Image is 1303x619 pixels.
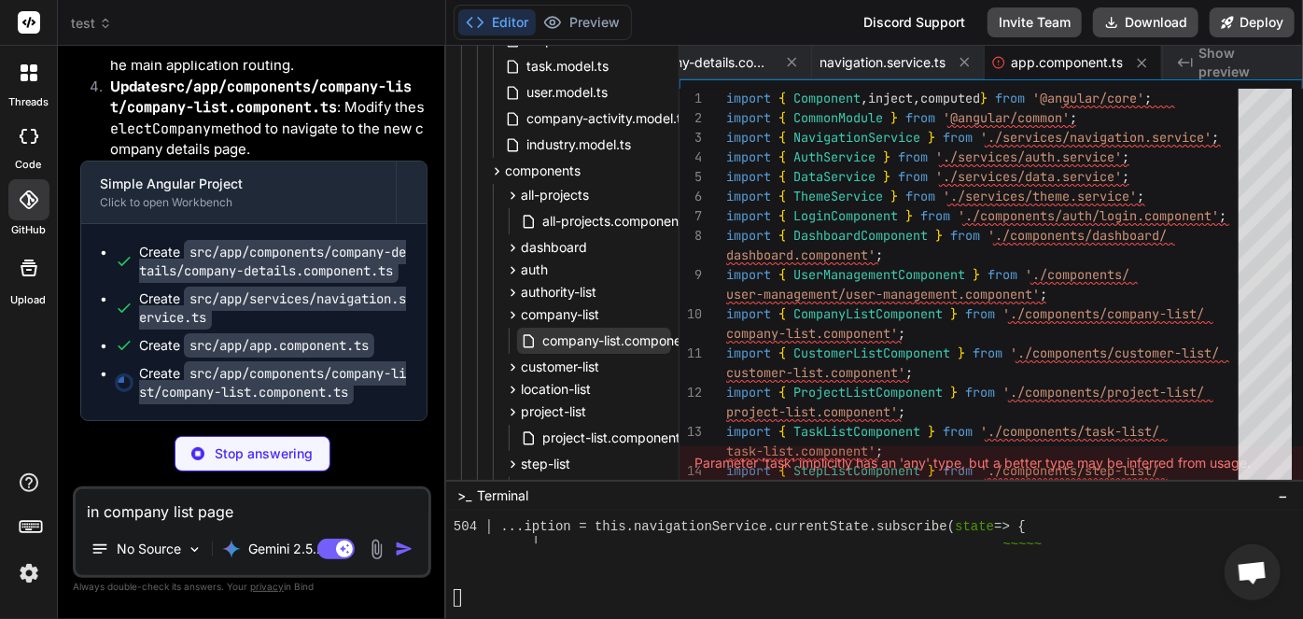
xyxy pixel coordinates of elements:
[477,486,528,505] span: Terminal
[778,305,786,322] span: {
[187,542,203,557] img: Pick Models
[73,578,431,596] p: Always double-check its answers. Your in Bind
[726,423,771,440] span: import
[110,98,425,138] code: selectCompany
[1144,90,1152,106] span: ;
[793,188,883,204] span: ThemeService
[898,325,905,342] span: ;
[905,364,913,381] span: ;
[793,266,965,283] span: UserManagementComponent
[1093,7,1198,37] button: Download
[139,361,406,404] code: src/app/components/company-list/company-list.component.ts
[1011,53,1123,72] span: app.component.ts
[883,168,890,185] span: }
[793,384,943,401] span: ProjectListComponent
[876,443,883,459] span: ;
[950,305,958,322] span: }
[11,292,47,308] label: Upload
[980,90,988,106] span: }
[525,55,610,77] span: task.model.ts
[680,422,702,442] div: 13
[1198,44,1288,81] span: Show preview
[965,384,995,401] span: from
[958,207,1219,224] span: './components/auth/login.component'
[680,446,1303,480] div: Parameter 'task' implicitly has an 'any' type, but a better type may be inferred from usage.
[521,402,586,421] span: project-list
[943,129,973,146] span: from
[793,207,898,224] span: LoginComponent
[680,344,702,363] div: 11
[680,89,702,108] div: 1
[988,7,1082,37] button: Invite Team
[965,305,995,322] span: from
[898,168,928,185] span: from
[1137,188,1144,204] span: ;
[726,90,771,106] span: import
[883,148,890,165] span: }
[366,539,387,560] img: attachment
[1002,305,1204,322] span: './components/company-list/
[1002,536,1042,554] span: ~~~~~
[680,206,702,226] div: 7
[928,423,935,440] span: }
[521,283,596,302] span: authority-list
[100,195,377,210] div: Click to open Workbench
[540,479,681,501] span: step-list.component.ts
[1070,109,1077,126] span: ;
[525,81,609,104] span: user.model.ts
[540,210,700,232] span: all-projects.component.ts
[726,305,771,322] span: import
[898,148,928,165] span: from
[1010,345,1219,361] span: './components/customer-list/
[1032,90,1144,106] span: '@angular/core'
[458,9,536,35] button: Editor
[935,227,943,244] span: }
[521,238,587,257] span: dashboard
[1122,168,1129,185] span: ;
[778,109,786,126] span: {
[1278,486,1288,505] span: −
[793,168,876,185] span: DataService
[820,53,946,72] span: navigation.service.ts
[521,455,570,473] span: step-list
[457,486,471,505] span: >_
[778,188,786,204] span: {
[680,128,702,148] div: 3
[726,109,771,126] span: import
[898,403,905,420] span: ;
[1274,481,1292,511] button: −
[726,188,771,204] span: import
[395,540,413,558] img: icon
[521,260,548,279] span: auth
[110,77,412,118] code: src/app/components/company-list/company-list.component.ts
[958,345,965,361] span: }
[726,286,1040,302] span: user-management/user-management.component'
[935,168,1122,185] span: './services/data.service'
[793,305,943,322] span: CompanyListComponent
[726,325,898,342] span: company-list.component'
[778,168,786,185] span: {
[536,9,627,35] button: Preview
[988,266,1017,283] span: from
[139,287,406,330] code: src/app/services/navigation.service.ts
[793,90,861,106] span: Component
[680,383,702,402] div: 12
[139,364,408,401] div: Create
[505,162,581,180] span: components
[139,336,374,355] div: Create
[943,188,1137,204] span: './services/theme.service'
[793,148,876,165] span: AuthService
[521,380,591,399] span: location-list
[920,90,980,106] span: computed
[8,94,49,110] label: threads
[994,518,1026,536] span: => {
[943,109,1070,126] span: '@angular/common'
[139,243,408,280] div: Create
[525,107,690,130] span: company-activity.model.ts
[726,384,771,401] span: import
[100,175,377,193] div: Simple Angular Project
[633,53,773,72] span: company-details.component.ts
[980,129,1212,146] span: './services/navigation.service'
[1002,384,1204,401] span: './components/project-list/
[778,129,786,146] span: {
